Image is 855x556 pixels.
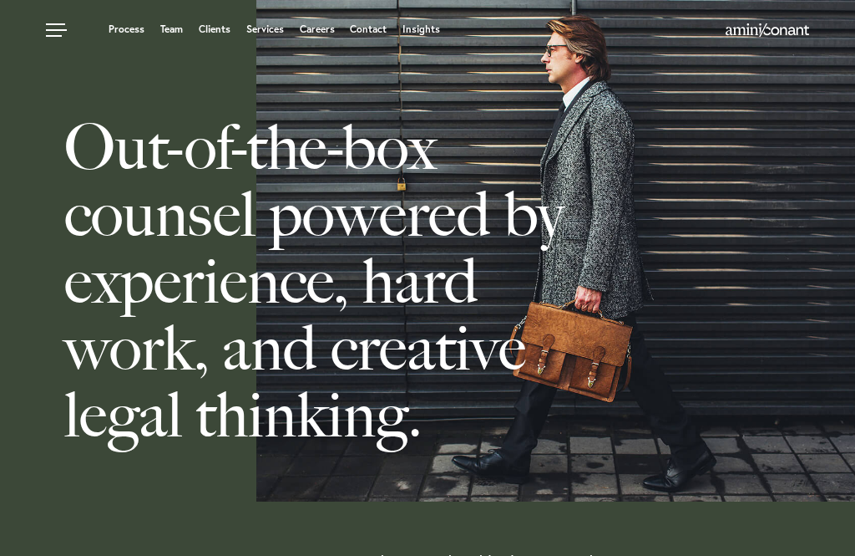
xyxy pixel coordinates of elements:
[726,24,809,38] a: Home
[199,24,230,34] a: Clients
[109,24,144,34] a: Process
[350,24,387,34] a: Contact
[246,24,284,34] a: Services
[726,23,809,37] img: Amini & Conant
[300,24,335,34] a: Careers
[402,24,440,34] a: Insights
[160,24,183,34] a: Team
